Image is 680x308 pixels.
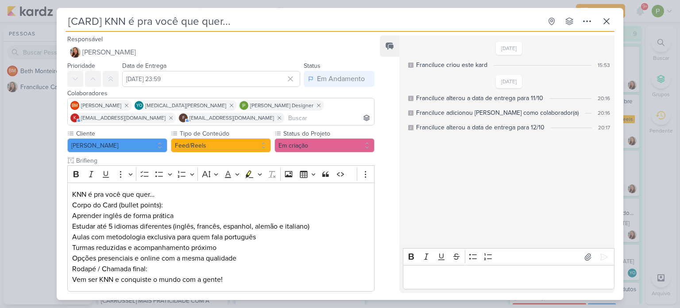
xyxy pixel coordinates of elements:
p: Opções presenciais e online com a mesma qualidade [72,253,370,264]
span: [PERSON_NAME] [81,101,121,109]
p: Estudar até 5 idiomas diferentes (inglês, francês, espanhol, alemão e italiano) [72,221,370,232]
button: Feed/Reels [171,138,271,152]
div: Este log é visível à todos no kard [408,125,413,130]
span: [EMAIL_ADDRESS][DOMAIN_NAME] [81,114,166,122]
div: financeiro.knnpinda@gmail.com [179,113,188,122]
span: [PERSON_NAME] [82,47,136,58]
div: Franciluce criou este kard [416,60,487,70]
label: Status [304,62,321,70]
label: Prioridade [67,62,95,70]
div: 20:16 [598,94,610,102]
div: Editor toolbar [67,165,375,183]
div: Editor toolbar [403,248,614,265]
p: Aulas com metodologia exclusiva para quem fala português [72,232,370,242]
input: Texto sem título [74,156,366,165]
label: Data de Entrega [122,62,166,70]
div: Editor editing area: main [403,265,614,289]
p: YO [136,104,142,108]
div: Beth Monteiro [70,101,79,110]
div: Editor editing area: main [67,183,375,292]
div: Em Andamento [317,74,365,84]
button: Em criação [274,138,375,152]
span: [MEDICAL_DATA][PERSON_NAME] [145,101,226,109]
p: KNN é pra você que quer… [72,189,370,200]
p: BM [72,104,78,108]
p: Vem ser KNN e conquiste o mundo com a gente! [72,274,370,285]
div: knnpinda@gmail.com [70,113,79,122]
input: Select a date [122,71,300,87]
div: Este log é visível à todos no kard [408,62,413,68]
button: Em Andamento [304,71,375,87]
p: Aprender inglês de forma prática [72,211,370,221]
span: [PERSON_NAME] Designer [250,101,313,109]
button: [PERSON_NAME] [67,44,375,60]
div: 20:17 [598,124,610,132]
div: Franciluce adicionou Paloma Paixão como colaborador(a) [416,108,579,117]
span: [EMAIL_ADDRESS][DOMAIN_NAME] [189,114,274,122]
input: Kard Sem Título [66,13,542,29]
h3: Corpo do Card (bullet points): [72,200,370,211]
div: 20:16 [598,109,610,117]
div: Este log é visível à todos no kard [408,110,413,116]
p: f [182,116,185,121]
img: Paloma Paixão Designer [240,101,248,110]
div: Este log é visível à todos no kard [408,96,413,101]
h3: Rodapé / Chamada final: [72,264,370,274]
label: Responsável [67,35,103,43]
div: 15:53 [598,61,610,69]
label: Tipo de Conteúdo [179,129,271,138]
label: Cliente [75,129,167,138]
div: Yasmin Oliveira [135,101,143,110]
button: [PERSON_NAME] [67,138,167,152]
div: Franciluce alterou a data de entrega para 12/10 [416,123,545,132]
p: Turmas reduzidas e acompanhamento próximo [72,242,370,253]
div: Franciluce alterou a data de entrega para 11/10 [416,94,543,103]
label: Status do Projeto [282,129,375,138]
img: Franciluce Carvalho [70,47,81,58]
input: Buscar [286,113,372,123]
p: k [73,116,76,121]
div: Colaboradores [67,89,375,98]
